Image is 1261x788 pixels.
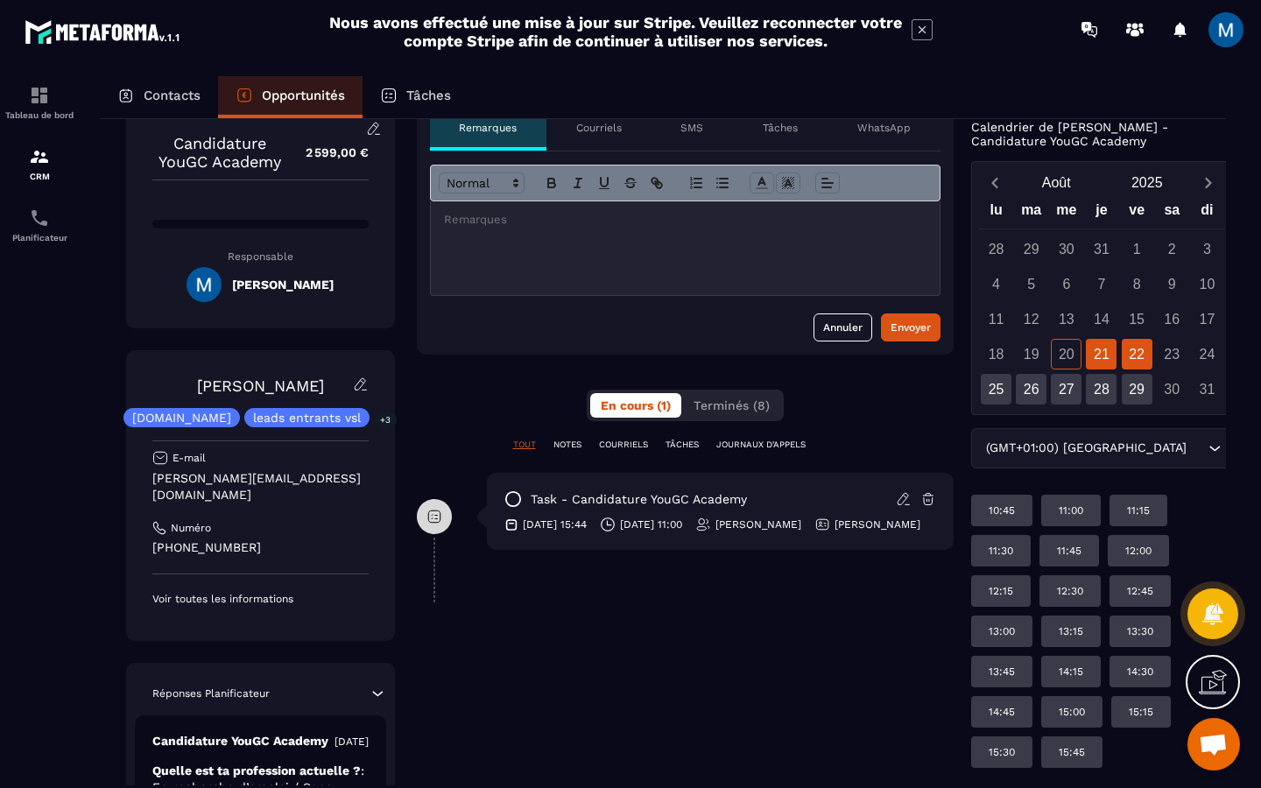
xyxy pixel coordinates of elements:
p: 13:45 [989,665,1015,679]
button: Previous month [979,171,1011,194]
button: Open years overlay [1102,167,1193,198]
span: Terminés (8) [694,398,770,412]
p: 11:45 [1057,544,1081,558]
div: 15 [1122,304,1152,334]
div: 19 [1016,339,1046,369]
p: Candidature YouGC Academy [152,733,328,749]
div: 6 [1051,269,1081,299]
div: 18 [981,339,1011,369]
p: 12:00 [1125,544,1152,558]
p: Planificateur [4,233,74,243]
div: 17 [1192,304,1222,334]
div: 29 [1016,234,1046,264]
p: CRM [4,172,74,181]
div: 31 [1086,234,1117,264]
button: Terminés (8) [683,393,780,418]
div: 8 [1122,269,1152,299]
p: 15:00 [1059,705,1085,719]
a: formationformationTableau de bord [4,72,74,133]
div: sa [1154,198,1189,229]
p: 15:30 [989,745,1015,759]
p: [PERSON_NAME] [715,517,801,531]
p: task - Candidature YouGC Academy [531,491,747,508]
img: formation [29,85,50,106]
div: 14 [1086,304,1117,334]
p: COURRIELS [599,439,648,451]
div: je [1084,198,1119,229]
div: 7 [1086,269,1117,299]
div: 30 [1157,374,1187,405]
a: Tâches [363,76,468,118]
p: [DATE] 15:44 [523,517,587,531]
a: Ouvrir le chat [1187,718,1240,770]
div: 9 [1157,269,1187,299]
img: scheduler [29,208,50,229]
p: 14:30 [1127,665,1153,679]
div: 25 [981,374,1011,405]
div: 2 [1157,234,1187,264]
p: Opportunités [262,88,345,103]
div: Search for option [971,428,1233,468]
p: Voir toutes les informations [152,592,369,606]
p: Contacts [144,88,201,103]
button: Annuler [814,313,872,341]
div: Calendar days [979,234,1225,405]
p: 12:45 [1127,584,1153,598]
div: 28 [1086,374,1117,405]
div: ve [1119,198,1154,229]
p: 13:15 [1059,624,1083,638]
p: JOURNAUX D'APPELS [716,439,806,451]
div: 5 [1016,269,1046,299]
div: 24 [1192,339,1222,369]
p: SMS [680,121,703,135]
div: 12 [1016,304,1046,334]
p: +3 [374,411,397,429]
p: E-mail [173,451,206,465]
a: formationformationCRM [4,133,74,194]
p: 12:30 [1057,584,1083,598]
p: Calendrier de [PERSON_NAME] - Candidature YouGC Academy [971,120,1233,148]
p: 11:00 [1059,503,1083,517]
p: 11:30 [989,544,1013,558]
button: Envoyer [881,313,940,341]
p: 10:45 [989,503,1015,517]
div: lu [979,198,1014,229]
h2: Nous avons effectué une mise à jour sur Stripe. Veuillez reconnecter votre compte Stripe afin de ... [328,13,903,50]
a: Contacts [100,76,218,118]
div: ma [1014,198,1049,229]
div: 4 [981,269,1011,299]
button: En cours (1) [590,393,681,418]
p: 13:30 [1127,624,1153,638]
p: TOUT [513,439,536,451]
div: Envoyer [891,319,931,336]
div: 10 [1192,269,1222,299]
div: me [1049,198,1084,229]
div: 16 [1157,304,1187,334]
p: Candidature YouGC Academy [152,134,288,171]
a: [PERSON_NAME] [197,376,324,395]
p: [DATE] [335,735,369,749]
a: Opportunités [218,76,363,118]
p: Tâches [763,121,798,135]
p: [DOMAIN_NAME] [132,412,231,424]
div: 13 [1051,304,1081,334]
p: Tableau de bord [4,110,74,120]
p: TÂCHES [666,439,699,451]
div: 29 [1122,374,1152,405]
p: Remarques [459,121,517,135]
div: 20 [1051,339,1081,369]
div: 22 [1122,339,1152,369]
p: [PHONE_NUMBER] [152,539,369,556]
div: 11 [981,304,1011,334]
p: Responsable [152,250,369,263]
p: 2 599,00 € [288,136,369,170]
div: 30 [1051,234,1081,264]
p: Tâches [406,88,451,103]
div: 26 [1016,374,1046,405]
span: En cours (1) [601,398,671,412]
p: 14:45 [989,705,1015,719]
button: Next month [1193,171,1225,194]
p: 15:15 [1129,705,1153,719]
div: 27 [1051,374,1081,405]
p: [PERSON_NAME][EMAIL_ADDRESS][DOMAIN_NAME] [152,470,369,503]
